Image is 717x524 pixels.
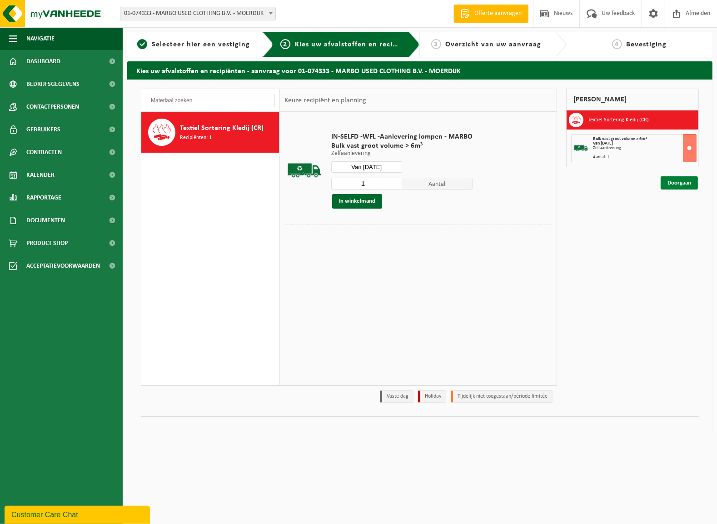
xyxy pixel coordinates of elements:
span: Documenten [26,209,65,232]
p: Zelfaanlevering [331,150,473,157]
div: Zelfaanlevering [593,146,696,150]
span: Contactpersonen [26,95,79,118]
span: Kalender [26,164,55,186]
span: Gebruikers [26,118,60,141]
a: Offerte aanvragen [453,5,528,23]
button: In winkelmand [332,194,382,209]
div: Keuze recipiënt en planning [280,89,371,112]
a: 1Selecteer hier een vestiging [132,39,255,50]
strong: Van [DATE] [593,141,613,146]
span: Acceptatievoorwaarden [26,255,100,277]
div: [PERSON_NAME] [566,89,699,110]
span: Bevestiging [627,41,667,48]
span: Navigatie [26,27,55,50]
h2: Kies uw afvalstoffen en recipiënten - aanvraag voor 01-074333 - MARBO USED CLOTHING B.V. - MOERDIJK [127,61,712,79]
span: Textiel Sortering Kledij (CR) [180,123,264,134]
div: Aantal: 1 [593,155,696,160]
span: Selecteer hier een vestiging [152,41,250,48]
span: Aantal [402,178,473,190]
span: Kies uw afvalstoffen en recipiënten [295,41,420,48]
span: Overzicht van uw aanvraag [446,41,542,48]
button: Textiel Sortering Kledij (CR) Recipiënten: 1 [141,112,279,153]
input: Materiaal zoeken [146,94,275,107]
span: Bulk vast groot volume > 6m³ [331,141,473,150]
span: Bedrijfsgegevens [26,73,80,95]
span: Recipiënten: 1 [180,134,212,142]
input: Selecteer datum [331,161,402,173]
li: Vaste dag [380,390,413,403]
span: 3 [431,39,441,49]
span: Bulk vast groot volume > 6m³ [593,136,647,141]
span: 1 [137,39,147,49]
a: Doorgaan [661,176,698,190]
span: Offerte aanvragen [472,9,524,18]
span: 4 [612,39,622,49]
span: Dashboard [26,50,60,73]
span: Product Shop [26,232,68,255]
span: 01-074333 - MARBO USED CLOTHING B.V. - MOERDIJK [120,7,275,20]
span: Rapportage [26,186,61,209]
iframe: chat widget [5,504,152,524]
span: Contracten [26,141,62,164]
li: Holiday [418,390,446,403]
li: Tijdelijk niet toegestaan/période limitée [451,390,553,403]
span: 01-074333 - MARBO USED CLOTHING B.V. - MOERDIJK [120,7,276,20]
span: IN-SELFD -WFL -Aanlevering lompen - MARBO [331,132,473,141]
span: 2 [280,39,290,49]
h3: Textiel Sortering Kledij (CR) [588,113,649,127]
